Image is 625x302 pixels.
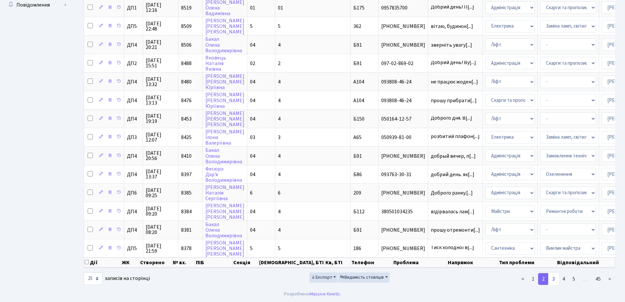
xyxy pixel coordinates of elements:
span: Б175 [353,4,365,12]
span: 186 [353,245,361,252]
span: 04 [250,171,255,178]
span: ДП4 [127,42,140,48]
span: 5 [278,23,281,30]
a: > [604,273,615,285]
a: [PERSON_NAME][PERSON_NAME][PERSON_NAME] [205,110,244,128]
th: Дії [84,258,121,267]
a: [PERSON_NAME][PERSON_NAME][PERSON_NAME] [205,17,244,35]
th: [DEMOGRAPHIC_DATA], БТІ [259,258,325,267]
a: 3 [548,273,559,285]
span: 04 [250,152,255,160]
span: [DATE] 13:37 [146,169,176,179]
span: ДП4 [127,116,140,122]
span: 4 [278,78,281,85]
span: 093808-46-24 [381,79,425,84]
select: записів на сторінці [84,272,103,285]
span: [PHONE_NUMBER] [381,227,425,233]
span: розбитий плафон[...] [431,133,480,140]
span: 5 [278,245,281,252]
span: 01 [250,4,255,12]
span: 097-02-869-02 [381,61,425,66]
span: ДП6 [127,190,140,196]
span: 04 [250,97,255,104]
th: Напрямок [447,258,498,267]
span: 04 [250,41,255,49]
span: 3 [278,134,281,141]
th: Секція [233,258,259,267]
a: [PERSON_NAME][PERSON_NAME][PERSON_NAME] [205,239,244,258]
label: записів на сторінці [84,272,150,285]
span: ДП4 [127,79,140,84]
span: [DATE] 13:32 [146,77,176,87]
span: Б91 [353,226,362,234]
a: Massive Kinetic [310,290,340,297]
span: 8385 [181,189,192,197]
span: 209 [353,189,361,197]
span: ДП4 [127,209,140,214]
span: Б91 [353,152,362,160]
span: [DATE] 09:20 [146,206,176,217]
span: 050164-12-57 [381,116,425,122]
button: Експорт [309,272,338,283]
span: відірвалась лам[...] [431,208,474,215]
span: не працює жоден[...] [431,78,478,85]
span: Б150 [353,115,365,123]
span: [PHONE_NUMBER] [381,153,425,159]
th: Проблема [393,258,447,267]
span: добрий день. як[...] [431,171,474,178]
span: ДП5 [127,246,140,251]
span: ДП4 [127,172,140,177]
a: ФесюраДар'яВолодимирівна [205,165,242,184]
span: Експорт [311,274,332,281]
span: Добрий день! П[...] [431,3,474,11]
span: [DATE] 12:16 [146,2,176,13]
a: [PERSON_NAME]НаталіяСергіївна [205,184,244,202]
span: 050939-81-00 [381,135,425,140]
span: 8480 [181,78,192,85]
span: 093808-46-24 [381,98,425,103]
span: 8381 [181,226,192,234]
span: ДП2 [127,61,140,66]
span: [DATE] 19:19 [146,113,176,124]
span: Тиск холодної в[...] [431,244,474,251]
a: [PERSON_NAME]ІлонаВалеріївна [205,128,244,147]
a: 1 [528,273,538,285]
span: 4 [278,41,281,49]
div: Розроблено . [284,290,341,298]
span: ДП5 [127,24,140,29]
span: 8519 [181,4,192,12]
span: 8476 [181,97,192,104]
a: 45 [592,273,605,285]
span: 02 [250,60,255,67]
span: 0957835700 [381,5,425,11]
span: [DATE] 20:56 [146,151,176,161]
a: БакалОленаВолодимирівна [205,147,242,165]
span: Б112 [353,208,365,215]
span: 4 [278,208,281,215]
a: 4 [558,273,569,285]
a: БакалОленаВолодимирівна [205,36,242,54]
span: 04 [250,115,255,123]
span: 5 [250,23,253,30]
span: прошу прибрати[...] [431,97,477,104]
span: 5 [250,245,253,252]
span: 6 [278,189,281,197]
a: ЯковецьНаталіяЯківна [205,54,226,73]
span: 4 [278,115,281,123]
span: 380501034235 [381,209,425,214]
span: прошу отремонти[...] [431,226,480,234]
a: [PERSON_NAME][PERSON_NAME]Юріївна [205,91,244,110]
a: 2 [538,273,549,285]
span: 8425 [181,134,192,141]
span: 04 [250,78,255,85]
span: 2 [278,60,281,67]
span: Видимість стовпців [340,274,384,281]
span: ДП4 [127,153,140,159]
span: [DATE] 13:13 [146,95,176,105]
span: 4 [278,97,281,104]
span: 8410 [181,152,192,160]
span: 8453 [181,115,192,123]
span: Б86 [353,171,362,178]
span: ДП3 [127,135,140,140]
span: [DATE] 08:20 [146,224,176,235]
